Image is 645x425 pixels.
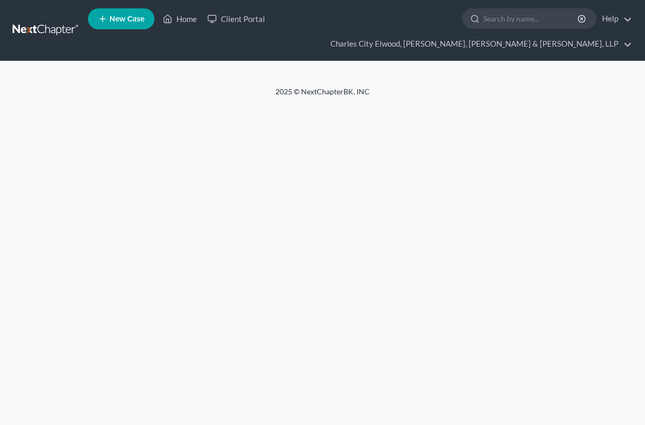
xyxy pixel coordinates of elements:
[325,35,632,53] a: Charles City Elwood, [PERSON_NAME], [PERSON_NAME] & [PERSON_NAME], LLP
[109,15,144,23] span: New Case
[202,9,270,28] a: Client Portal
[483,9,579,28] input: Search by name...
[24,86,621,105] div: 2025 © NextChapterBK, INC
[597,9,632,28] a: Help
[158,9,202,28] a: Home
